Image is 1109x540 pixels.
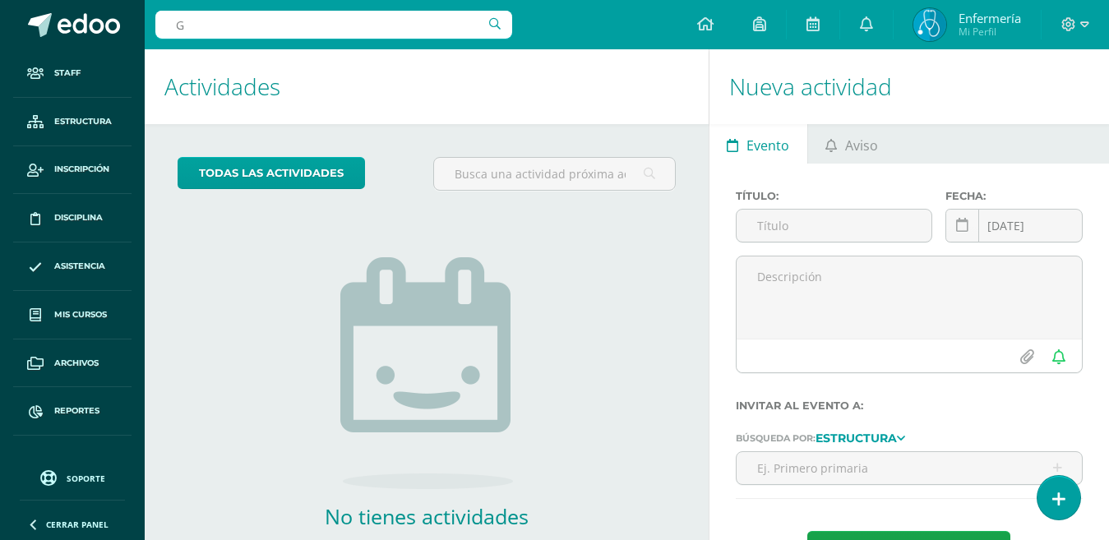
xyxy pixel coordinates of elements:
[434,158,675,190] input: Busca una actividad próxima aquí...
[13,98,132,146] a: Estructura
[13,291,132,339] a: Mis cursos
[54,211,103,224] span: Disciplina
[816,432,905,443] a: Estructura
[54,260,105,273] span: Asistencia
[20,466,125,488] a: Soporte
[709,124,807,164] a: Evento
[13,194,132,242] a: Disciplina
[67,473,105,484] span: Soporte
[729,49,1089,124] h1: Nueva actividad
[736,432,816,444] span: Búsqueda por:
[46,519,109,530] span: Cerrar panel
[13,339,132,388] a: Archivos
[13,387,132,436] a: Reportes
[13,242,132,291] a: Asistencia
[13,146,132,195] a: Inscripción
[54,404,99,418] span: Reportes
[164,49,689,124] h1: Actividades
[13,49,132,98] a: Staff
[155,11,512,39] input: Busca un usuario...
[340,257,513,489] img: no_activities.png
[54,67,81,80] span: Staff
[262,502,591,530] h2: No tienes actividades
[54,115,112,128] span: Estructura
[54,308,107,321] span: Mis cursos
[816,431,897,445] strong: Estructura
[946,210,1082,242] input: Fecha de entrega
[808,124,896,164] a: Aviso
[737,452,1082,484] input: Ej. Primero primaria
[746,126,789,165] span: Evento
[178,157,365,189] a: todas las Actividades
[959,10,1021,26] span: Enfermería
[736,190,933,202] label: Título:
[737,210,932,242] input: Título
[54,357,99,370] span: Archivos
[845,126,878,165] span: Aviso
[913,8,946,41] img: aa4f30ea005d28cfb9f9341ec9462115.png
[959,25,1021,39] span: Mi Perfil
[945,190,1083,202] label: Fecha:
[54,163,109,176] span: Inscripción
[736,399,1083,412] label: Invitar al evento a:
